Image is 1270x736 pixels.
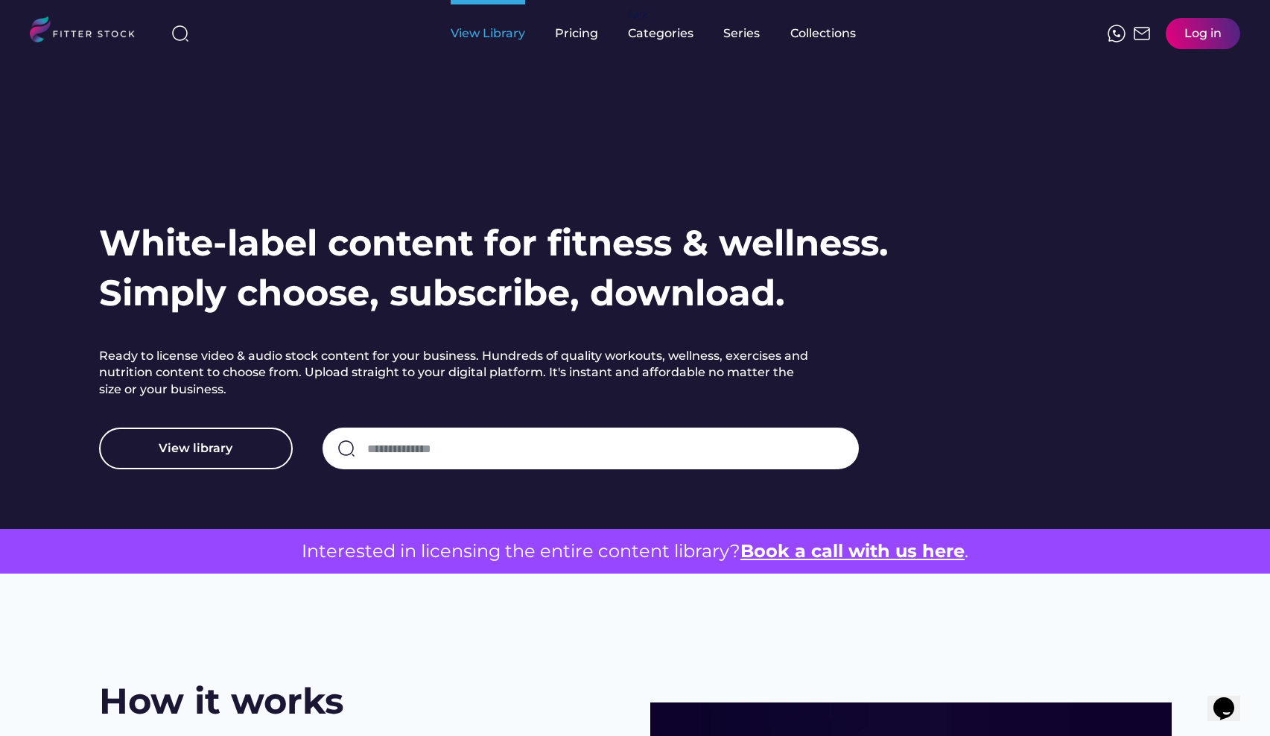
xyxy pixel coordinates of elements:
div: Pricing [555,25,598,42]
div: Series [723,25,761,42]
img: search-normal.svg [337,440,355,457]
button: View library [99,428,293,469]
a: Book a call with us here [740,540,965,562]
div: Categories [628,25,693,42]
img: Frame%2051.svg [1133,25,1151,42]
div: Log in [1184,25,1222,42]
img: LOGO.svg [30,16,147,47]
h2: How it works [99,676,343,726]
div: fvck [628,7,647,22]
iframe: chat widget [1207,676,1255,721]
h1: White-label content for fitness & wellness. Simply choose, subscribe, download. [99,218,889,318]
div: View Library [451,25,525,42]
img: meteor-icons_whatsapp%20%281%29.svg [1108,25,1125,42]
div: Collections [790,25,856,42]
h2: Ready to license video & audio stock content for your business. Hundreds of quality workouts, wel... [99,348,814,398]
img: search-normal%203.svg [171,25,189,42]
